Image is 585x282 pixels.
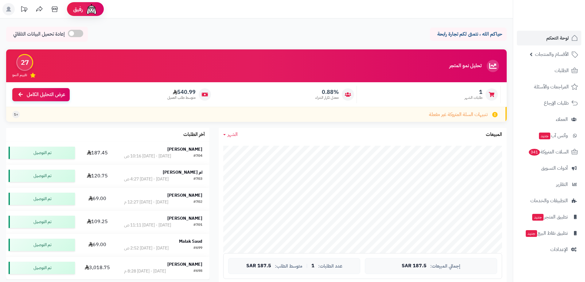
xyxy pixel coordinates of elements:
a: أدوات التسويق [517,161,581,176]
span: جديد [532,214,544,221]
span: إجمالي المبيعات: [430,264,460,269]
a: تطبيق نقاط البيعجديد [517,226,581,241]
div: #699 [193,245,202,251]
div: #698 [193,268,202,274]
a: التقارير [517,177,581,192]
div: تم التوصيل [9,147,75,159]
a: لوحة التحكم [517,31,581,45]
div: [DATE] - [DATE] 2:52 ص [124,245,169,251]
img: ai-face.png [85,3,98,15]
div: #703 [193,176,202,182]
div: تم التوصيل [9,193,75,205]
td: 69.00 [77,187,117,210]
td: 69.00 [77,234,117,256]
span: رفيق [73,6,83,13]
span: التقارير [556,180,568,189]
strong: [PERSON_NAME] [167,146,202,153]
div: [DATE] - [DATE] 8:28 م [124,268,166,274]
div: تم التوصيل [9,216,75,228]
a: الطلبات [517,63,581,78]
span: عدد الطلبات: [318,264,342,269]
strong: [PERSON_NAME] [167,215,202,222]
strong: Malak Saud [179,238,202,245]
span: 341 [529,149,540,156]
span: طلبات الإرجاع [544,99,569,107]
strong: [PERSON_NAME] [167,192,202,199]
p: حياكم الله ، نتمنى لكم تجارة رابحة [435,31,502,38]
span: جديد [539,133,550,139]
span: الشهر [228,131,238,138]
a: عرض التحليل الكامل [12,88,70,101]
a: طلبات الإرجاع [517,96,581,110]
span: لوحة التحكم [546,34,569,42]
a: تحديثات المنصة [16,3,32,17]
strong: [PERSON_NAME] [167,261,202,268]
span: الطلبات [555,66,569,75]
div: [DATE] - [DATE] 12:27 م [124,199,168,205]
span: الإعدادات [550,245,568,254]
span: التطبيقات والخدمات [530,196,568,205]
span: 540.99 [167,89,196,95]
span: 1 [465,89,482,95]
span: إعادة تحميل البيانات التلقائي [13,31,65,38]
strong: ام [PERSON_NAME] [163,169,202,176]
span: 0.88% [315,89,339,95]
span: العملاء [556,115,568,124]
a: تطبيق المتجرجديد [517,210,581,224]
span: أدوات التسويق [541,164,568,172]
div: تم التوصيل [9,239,75,251]
td: 120.75 [77,164,117,187]
div: #702 [193,199,202,205]
div: [DATE] - [DATE] 4:27 ص [124,176,169,182]
span: تطبيق المتجر [532,213,568,221]
span: متوسط طلب العميل [167,95,196,100]
h3: آخر الطلبات [183,132,205,137]
span: السلات المتروكة [528,148,569,156]
a: الشهر [223,131,238,138]
span: +1 [14,112,18,117]
span: المراجعات والأسئلة [534,83,569,91]
h3: المبيعات [486,132,502,137]
span: 187.5 SAR [246,263,271,269]
td: 109.25 [77,211,117,233]
span: تنبيهات السلة المتروكة غير مفعلة [429,111,488,118]
span: 1 [311,263,314,269]
td: 187.45 [77,141,117,164]
div: #704 [193,153,202,159]
a: وآتس آبجديد [517,128,581,143]
div: تم التوصيل [9,262,75,274]
a: الإعدادات [517,242,581,257]
span: الأقسام والمنتجات [535,50,569,59]
div: تم التوصيل [9,170,75,182]
h3: تحليل نمو المتجر [449,63,482,69]
td: 3,018.75 [77,257,117,279]
span: جديد [526,230,537,237]
span: عرض التحليل الكامل [27,91,65,98]
span: متوسط الطلب: [275,264,302,269]
span: 187.5 SAR [402,263,427,269]
span: وآتس آب [538,131,568,140]
a: العملاء [517,112,581,127]
span: تقييم النمو [12,72,27,78]
a: السلات المتروكة341 [517,145,581,159]
a: المراجعات والأسئلة [517,79,581,94]
img: logo-2.png [543,17,579,29]
span: تطبيق نقاط البيع [525,229,568,238]
div: #701 [193,222,202,228]
span: | [306,264,308,268]
a: التطبيقات والخدمات [517,193,581,208]
div: [DATE] - [DATE] 11:11 ص [124,222,171,228]
span: معدل تكرار الشراء [315,95,339,100]
div: [DATE] - [DATE] 10:16 ص [124,153,171,159]
span: طلبات الشهر [465,95,482,100]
